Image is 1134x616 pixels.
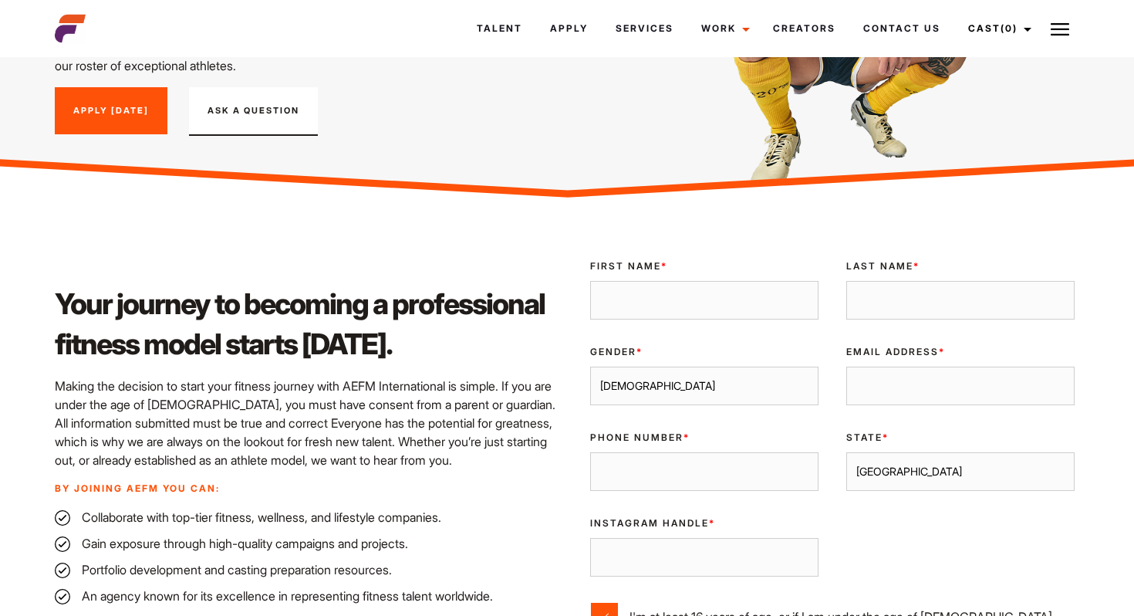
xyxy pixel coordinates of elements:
[590,431,818,445] label: Phone Number
[846,431,1075,445] label: State
[846,345,1075,359] label: Email Address
[55,482,558,496] p: By joining AEFM you can:
[590,259,818,273] label: First Name
[189,87,318,137] button: Ask A Question
[590,516,818,530] label: Instagram Handle
[55,587,558,605] li: An agency known for its excellence in representing fitness talent worldwide.
[55,87,167,135] a: Apply [DATE]
[55,284,558,364] h2: Your journey to becoming a professional fitness model starts [DATE].
[687,8,759,49] a: Work
[463,8,536,49] a: Talent
[55,534,558,553] li: Gain exposure through high-quality campaigns and projects.
[55,377,558,469] p: Making the decision to start your fitness journey with AEFM International is simple. If you are u...
[55,13,86,44] img: cropped-aefm-brand-fav-22-square.png
[55,560,558,579] li: Portfolio development and casting preparation resources.
[954,8,1041,49] a: Cast(0)
[1001,22,1018,34] span: (0)
[849,8,954,49] a: Contact Us
[602,8,687,49] a: Services
[590,345,818,359] label: Gender
[536,8,602,49] a: Apply
[55,508,558,526] li: Collaborate with top-tier fitness, wellness, and lifestyle companies.
[846,259,1075,273] label: Last Name
[1051,20,1069,39] img: Burger icon
[759,8,849,49] a: Creators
